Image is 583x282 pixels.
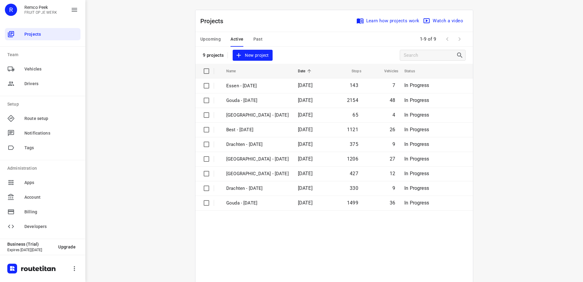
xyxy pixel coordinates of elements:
p: Antwerpen - Wednesday [226,112,289,119]
div: Search [456,52,465,59]
span: In Progress [404,82,429,88]
span: 1499 [347,200,358,206]
p: Expires [DATE][DATE] [7,248,53,252]
span: [DATE] [298,156,313,162]
div: Drivers [5,78,80,90]
span: Route setup [24,115,78,122]
span: Developers [24,223,78,230]
p: Gouda - Tuesday [226,200,289,207]
p: Zwolle - Tuesday [226,170,289,177]
span: 12 [390,171,395,176]
span: 427 [350,171,358,176]
span: Next Page [453,33,466,45]
p: 9 projects [203,52,224,58]
span: [DATE] [298,82,313,88]
span: 1206 [347,156,358,162]
span: 4 [392,112,395,118]
span: Upcoming [200,35,221,43]
span: In Progress [404,97,429,103]
span: Name [226,67,244,75]
span: Vehicles [24,66,78,72]
span: 375 [350,141,358,147]
span: Active [231,35,243,43]
span: [DATE] [298,97,313,103]
span: 7 [392,82,395,88]
span: In Progress [404,141,429,147]
div: Tags [5,142,80,154]
span: 9 [392,141,395,147]
p: Remco Peek [24,5,57,10]
p: Projects [200,16,228,26]
p: Gouda - Wednesday [226,97,289,104]
span: Past [253,35,263,43]
span: 2154 [347,97,358,103]
span: Status [404,67,423,75]
p: Essen - Wednesday [226,82,289,89]
div: Developers [5,220,80,233]
span: [DATE] [298,200,313,206]
span: Previous Page [441,33,453,45]
span: [DATE] [298,141,313,147]
p: Setup [7,101,80,107]
span: In Progress [404,156,429,162]
div: R [5,4,17,16]
p: Drachten - Wednesday [226,141,289,148]
span: [DATE] [298,185,313,191]
span: Account [24,194,78,201]
p: Drachten - Tuesday [226,185,289,192]
span: Vehicles [376,67,398,75]
span: 1-9 of 9 [417,33,439,46]
button: Upgrade [53,241,80,252]
p: FRUIT OP JE WERK [24,10,57,15]
p: Best - Wednesday [226,126,289,133]
div: Projects [5,28,80,40]
span: 27 [390,156,395,162]
p: Team [7,52,80,58]
div: Billing [5,206,80,218]
div: Vehicles [5,63,80,75]
span: 9 [392,185,395,191]
input: Search projects [404,51,456,60]
span: 143 [350,82,358,88]
div: Account [5,191,80,203]
span: In Progress [404,127,429,132]
div: Apps [5,176,80,189]
span: 48 [390,97,395,103]
span: In Progress [404,200,429,206]
p: Zwolle - Wednesday [226,156,289,163]
span: Notifications [24,130,78,136]
span: 26 [390,127,395,132]
span: Drivers [24,81,78,87]
span: In Progress [404,112,429,118]
span: In Progress [404,185,429,191]
p: Administration [7,165,80,172]
span: Date [298,67,313,75]
span: 330 [350,185,358,191]
span: Apps [24,179,78,186]
span: New project [236,52,269,59]
span: Upgrade [58,244,76,249]
div: Notifications [5,127,80,139]
span: Stops [344,67,361,75]
p: Business (Trial) [7,242,53,247]
span: Tags [24,145,78,151]
div: Route setup [5,112,80,125]
span: 65 [352,112,358,118]
span: Projects [24,31,78,38]
span: 36 [390,200,395,206]
span: In Progress [404,171,429,176]
button: New project [233,50,272,61]
span: Billing [24,209,78,215]
span: 1121 [347,127,358,132]
span: [DATE] [298,112,313,118]
span: [DATE] [298,127,313,132]
span: [DATE] [298,171,313,176]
